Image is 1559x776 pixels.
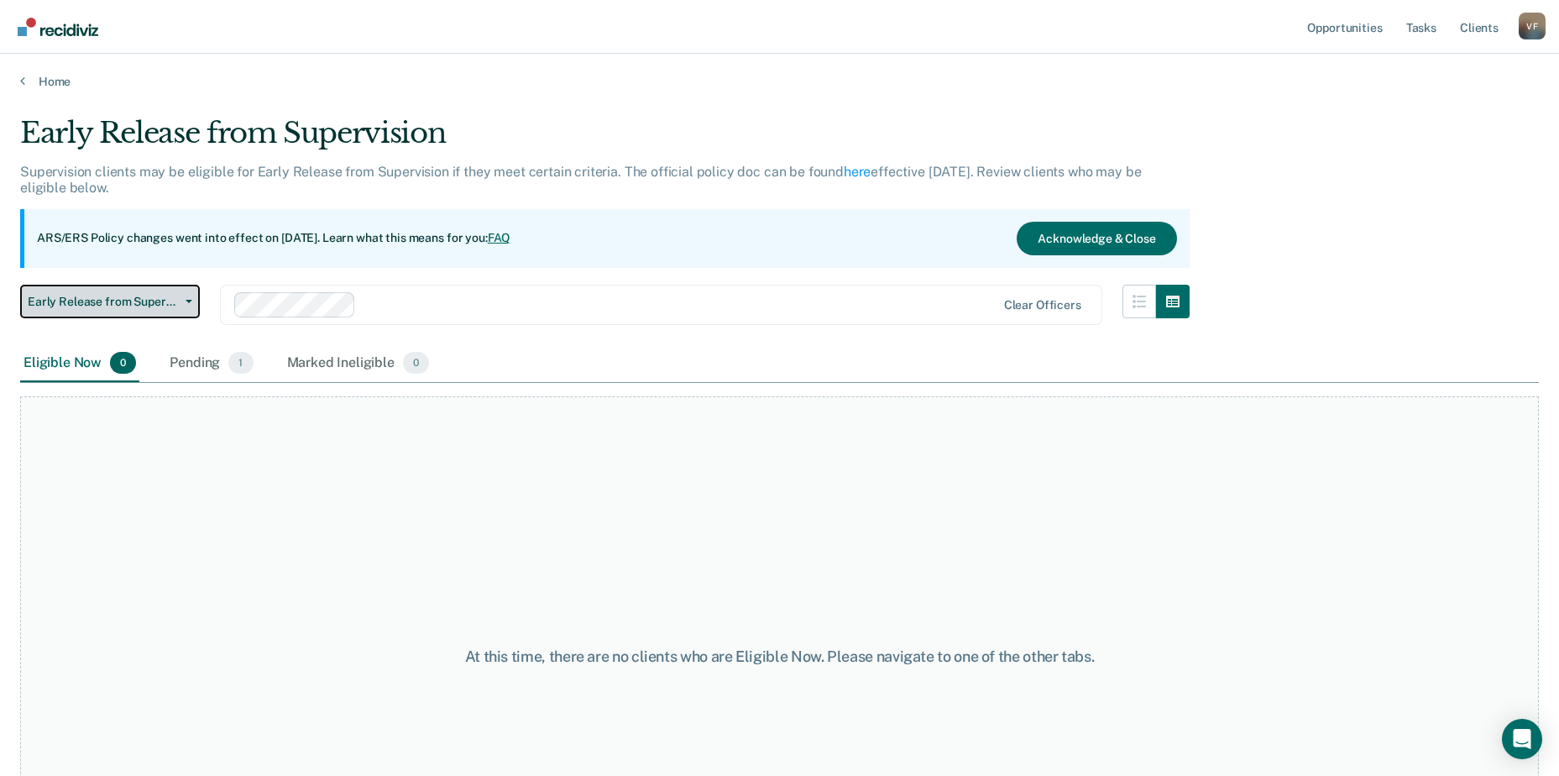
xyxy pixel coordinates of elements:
div: Early Release from Supervision [20,116,1190,164]
div: Clear officers [1004,298,1081,312]
span: 0 [403,352,429,374]
div: Eligible Now0 [20,345,139,382]
span: Early Release from Supervision [28,295,179,309]
div: At this time, there are no clients who are Eligible Now. Please navigate to one of the other tabs. [400,648,1159,666]
p: ARS/ERS Policy changes went into effect on [DATE]. Learn what this means for you: [37,230,510,247]
span: 0 [110,352,136,374]
a: Home [20,74,1539,89]
button: Profile dropdown button [1519,13,1546,39]
span: 1 [228,352,253,374]
div: V F [1519,13,1546,39]
img: Recidiviz [18,18,98,36]
a: FAQ [488,231,511,244]
div: Pending1 [166,345,256,382]
button: Acknowledge & Close [1017,222,1176,255]
p: Supervision clients may be eligible for Early Release from Supervision if they meet certain crite... [20,164,1141,196]
button: Early Release from Supervision [20,285,200,318]
div: Marked Ineligible0 [284,345,433,382]
a: here [844,164,871,180]
div: Open Intercom Messenger [1502,719,1542,759]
